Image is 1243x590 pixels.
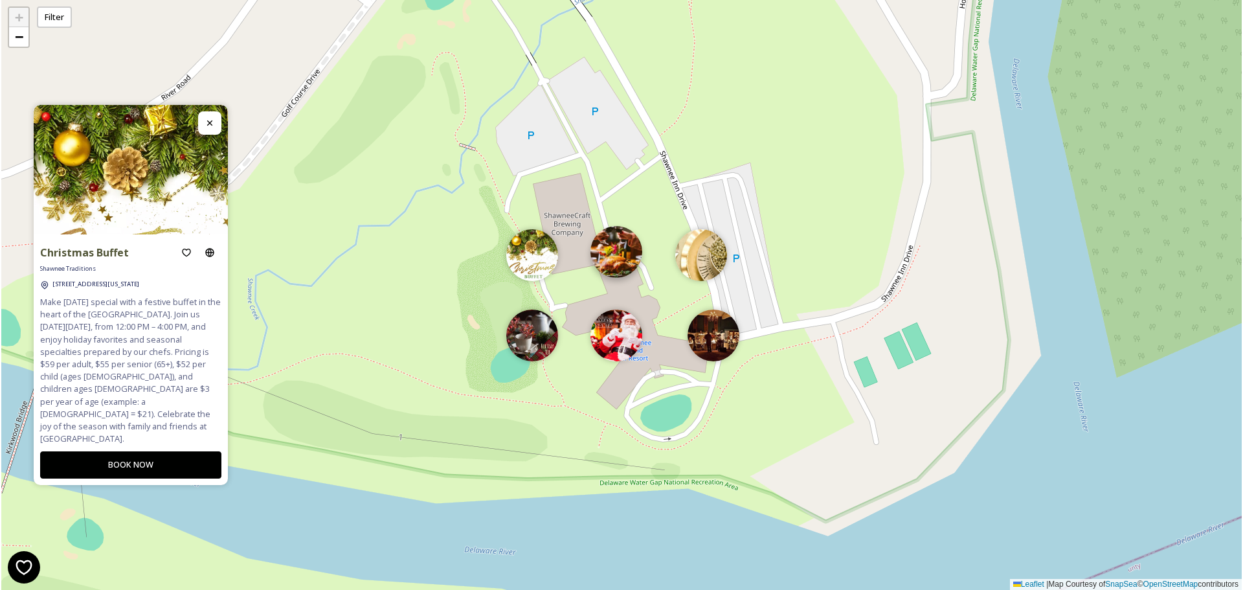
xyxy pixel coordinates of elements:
[40,245,129,260] strong: Christmas Buffet
[40,296,221,445] span: Make [DATE] special with a festive buffet in the heart of the [GEOGRAPHIC_DATA]. Join us [DATE][D...
[15,9,23,25] span: +
[1143,580,1198,589] a: OpenStreetMap
[590,310,642,361] img: Marker
[506,229,558,281] img: Marker
[34,105,228,299] img: ChristmasBuffet484x484.jpg
[40,451,221,478] button: BOOK NOW
[506,310,558,361] img: Marker
[675,229,727,281] img: Marker
[15,28,23,45] span: −
[9,8,28,27] a: Zoom in
[1105,580,1137,589] a: SnapSea
[688,310,739,361] img: Marker
[1046,580,1048,589] span: |
[1013,580,1044,589] a: Leaflet
[52,277,139,289] a: [STREET_ADDRESS][US_STATE]
[52,280,139,288] span: [STREET_ADDRESS][US_STATE]
[590,226,642,278] img: Marker
[9,27,28,47] a: Zoom out
[37,6,72,28] div: Filter
[1010,579,1242,590] div: Map Courtesy of © contributors
[40,264,96,273] span: Shawnee Traditions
